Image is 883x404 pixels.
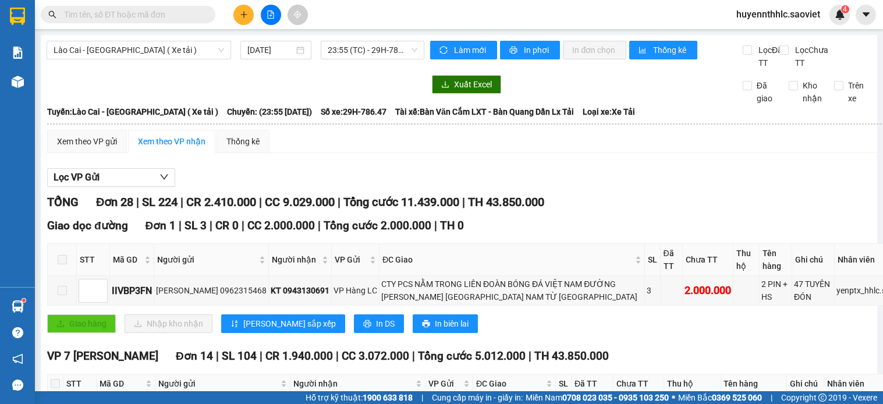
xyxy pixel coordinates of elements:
button: plus [233,5,254,25]
span: Thống kê [653,44,688,56]
div: Thống kê [226,135,260,148]
span: Người gửi [158,377,278,390]
span: Số xe: 29H-786.47 [321,105,386,118]
strong: 1900 633 818 [363,393,413,402]
span: | [771,391,772,404]
span: | [136,195,139,209]
span: In biên lai [435,317,469,330]
span: | [260,349,263,363]
span: CC 2.000.000 [247,219,315,232]
th: Đã TT [572,374,614,394]
th: Tên hàng [760,244,792,276]
button: printerIn phơi [500,41,560,59]
span: Tổng cước 2.000.000 [324,219,431,232]
span: question-circle [12,327,23,338]
span: Mã GD [113,253,142,266]
button: syncLàm mới [430,41,497,59]
span: Mã GD [100,377,143,390]
span: Tổng cước 11.439.000 [343,195,459,209]
span: file-add [267,10,275,19]
span: | [336,349,339,363]
span: printer [363,320,371,329]
span: | [462,195,465,209]
span: message [12,380,23,391]
span: CR 1.940.000 [265,349,333,363]
span: copyright [818,394,827,402]
span: bar-chart [639,46,648,55]
th: STT [77,244,110,276]
th: Đã TT [661,244,683,276]
span: sync [439,46,449,55]
span: VP Gửi [428,377,461,390]
span: Lọc VP Gửi [54,170,100,185]
sup: 1 [22,299,26,302]
span: In phơi [524,44,551,56]
span: Đơn 14 [176,349,213,363]
th: Ghi chú [787,374,824,394]
button: uploadGiao hàng [47,314,116,333]
span: TH 43.850.000 [468,195,544,209]
button: printerIn DS [354,314,404,333]
span: plus [240,10,248,19]
span: Tổng cước 5.012.000 [418,349,526,363]
span: Làm mới [454,44,488,56]
span: VP Gửi [335,253,367,266]
th: Tên hàng [721,374,787,394]
strong: 0708 023 035 - 0935 103 250 [562,393,669,402]
button: Lọc VP Gửi [47,168,175,187]
span: VP 7 [PERSON_NAME] [47,349,158,363]
input: 14/09/2025 [247,44,295,56]
span: ĐC Giao [382,253,633,266]
div: 2.000.000 [685,282,731,299]
span: SL 3 [185,219,207,232]
span: Cung cấp máy in - giấy in: [432,391,523,404]
span: Trên xe [843,79,871,105]
td: IIVBP3FN [110,276,154,306]
img: icon-new-feature [835,9,845,20]
span: Người nhận [272,253,320,266]
img: logo-vxr [10,8,25,25]
span: Hỗ trợ kỹ thuật: [306,391,413,404]
span: CC 9.029.000 [265,195,335,209]
button: sort-ascending[PERSON_NAME] sắp xếp [221,314,345,333]
button: file-add [261,5,281,25]
span: Miền Bắc [678,391,762,404]
span: | [421,391,423,404]
span: sort-ascending [230,320,239,329]
sup: 4 [841,5,849,13]
span: Đã giao [752,79,780,105]
span: | [179,219,182,232]
input: Tìm tên, số ĐT hoặc mã đơn [64,8,201,21]
strong: 0369 525 060 [712,393,762,402]
button: bar-chartThống kê [629,41,697,59]
span: [PERSON_NAME] sắp xếp [243,317,336,330]
th: Thu hộ [664,374,721,394]
div: KT 0943130691 [271,284,329,297]
span: | [242,219,244,232]
span: CC 3.072.000 [342,349,409,363]
span: | [318,219,321,232]
span: | [434,219,437,232]
img: solution-icon [12,47,24,59]
button: downloadNhập kho nhận [125,314,212,333]
img: warehouse-icon [12,76,24,88]
span: search [48,10,56,19]
span: Người nhận [293,377,413,390]
span: ⚪️ [672,395,675,400]
span: Đơn 1 [146,219,176,232]
span: ĐC Giao [476,377,544,390]
span: huyennthhlc.saoviet [727,7,829,22]
div: IIVBP3FN [112,283,152,298]
span: | [210,219,212,232]
th: SL [556,374,572,394]
div: 3 [647,284,658,297]
span: Chuyến: (23:55 [DATE]) [227,105,312,118]
span: TỔNG [47,195,79,209]
span: | [259,195,262,209]
th: Chưa TT [614,374,664,394]
th: Ghi chú [792,244,835,276]
span: 23:55 (TC) - 29H-786.47 [328,41,417,59]
div: 47 TUYÊN ĐÓN [794,278,832,303]
span: Đơn 28 [96,195,133,209]
td: VP Hàng LC [332,276,380,306]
